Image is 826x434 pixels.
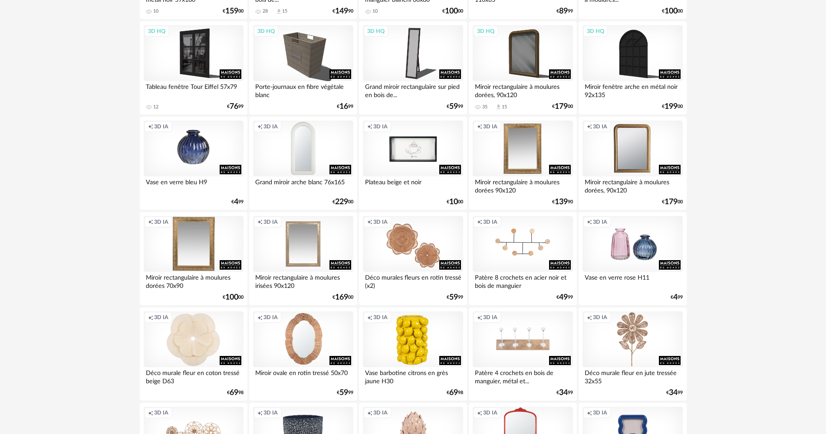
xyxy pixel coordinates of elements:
div: 12 [153,104,158,110]
div: € 00 [552,104,573,110]
span: Creation icon [148,314,153,321]
span: 3D IA [593,123,607,130]
div: Vase en verre bleu H9 [144,176,244,194]
div: € 00 [332,199,353,205]
a: Creation icon 3D IA Miroir rectangulaire à moulures dorées 90x120 €13990 [469,117,576,210]
span: 199 [665,104,678,110]
span: Creation icon [477,409,482,416]
div: € 00 [442,8,463,14]
a: 3D HQ Grand miroir rectangulaire sur pied en bois de... €5999 [359,21,467,115]
span: 3D IA [483,409,497,416]
span: Creation icon [587,314,592,321]
div: Miroir rectangulaire à moulures dorées, 90x120 [473,81,573,98]
div: 3D HQ [253,26,279,37]
div: € 99 [227,104,244,110]
span: 3D IA [154,314,168,321]
div: € 99 [231,199,244,205]
div: € 00 [662,199,683,205]
a: Creation icon 3D IA Plateau beige et noir €1000 [359,117,467,210]
a: 3D HQ Porte-journaux en fibre végétale blanc €1699 [249,21,357,115]
span: 100 [665,8,678,14]
div: 3D HQ [473,26,498,37]
a: Creation icon 3D IA Vase en verre bleu H9 €499 [140,117,247,210]
a: Creation icon 3D IA Miroir ovale en rotin tressé 50x70 €5999 [249,307,357,401]
div: € 99 [556,8,573,14]
div: 15 [502,104,507,110]
span: 3D IA [154,123,168,130]
span: Creation icon [257,409,263,416]
div: Grand miroir arche blanc 76x165 [253,176,353,194]
div: € 00 [332,294,353,300]
div: € 00 [223,8,244,14]
span: Creation icon [477,219,482,225]
div: 10 [372,8,378,14]
span: 149 [335,8,348,14]
div: € 90 [332,8,353,14]
a: Creation icon 3D IA Patère 4 crochets en bois de manguier, métal et... €3499 [469,307,576,401]
a: 3D HQ Miroir rectangulaire à moulures dorées, 90x120 35 Download icon 15 €17900 [469,21,576,115]
a: Creation icon 3D IA Déco murale fleur en coton tressé beige D63 €6998 [140,307,247,401]
div: Miroir rectangulaire à moulures dorées 70x90 [144,272,244,289]
span: 3D IA [154,409,168,416]
span: 3D IA [483,219,497,225]
div: 3D HQ [363,26,388,37]
a: Creation icon 3D IA Miroir rectangulaire à moulures dorées, 90x120 €17900 [579,117,686,210]
div: € 99 [671,294,683,300]
div: € 99 [666,390,683,396]
span: 3D IA [373,123,388,130]
div: Tableau fenêtre Tour Eiffel 57x79 [144,81,244,98]
div: € 00 [447,199,463,205]
div: Miroir ovale en rotin tressé 50x70 [253,367,353,385]
a: Creation icon 3D IA Miroir rectangulaire à moulures irisées 90x120 €16900 [249,212,357,306]
span: Creation icon [257,314,263,321]
div: Miroir rectangulaire à moulures dorées, 90x120 [582,176,682,194]
a: Creation icon 3D IA Patère 8 crochets en acier noir et bois de manguier €4999 [469,212,576,306]
div: Miroir rectangulaire à moulures dorées 90x120 [473,176,573,194]
div: € 99 [556,390,573,396]
span: 69 [230,390,238,396]
div: € 98 [447,390,463,396]
span: 229 [335,199,348,205]
span: 4 [234,199,238,205]
div: € 99 [337,390,353,396]
div: 3D HQ [144,26,169,37]
div: € 99 [447,294,463,300]
span: 59 [339,390,348,396]
span: 34 [559,390,568,396]
div: Miroir rectangulaire à moulures irisées 90x120 [253,272,353,289]
div: € 99 [556,294,573,300]
span: 3D IA [483,123,497,130]
div: Déco murales fleurs en rotin tressé (x2) [363,272,463,289]
span: 10 [449,199,458,205]
a: Creation icon 3D IA Grand miroir arche blanc 76x165 €22900 [249,117,357,210]
span: 59 [449,104,458,110]
span: Creation icon [367,409,372,416]
span: 59 [449,294,458,300]
div: € 90 [552,199,573,205]
span: Creation icon [477,314,482,321]
div: € 99 [447,104,463,110]
span: 3D IA [593,409,607,416]
a: Creation icon 3D IA Déco murale fleur en jute tressée 32x55 €3499 [579,307,686,401]
div: 3D HQ [583,26,608,37]
span: 4 [673,294,678,300]
span: 139 [555,199,568,205]
div: € 98 [227,390,244,396]
div: 35 [482,104,487,110]
span: 100 [225,294,238,300]
span: 16 [339,104,348,110]
span: 3D IA [373,219,388,225]
div: Grand miroir rectangulaire sur pied en bois de... [363,81,463,98]
a: 3D HQ Miroir fenêtre arche en métal noir 92x135 €19900 [579,21,686,115]
span: 34 [669,390,678,396]
span: 179 [555,104,568,110]
span: 3D IA [593,314,607,321]
a: Creation icon 3D IA Vase barbotine citrons en grès jaune H30 €6998 [359,307,467,401]
span: Creation icon [587,409,592,416]
span: 3D IA [263,219,278,225]
span: 179 [665,199,678,205]
span: Creation icon [477,123,482,130]
span: 76 [230,104,238,110]
span: Creation icon [367,314,372,321]
div: Miroir fenêtre arche en métal noir 92x135 [582,81,682,98]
